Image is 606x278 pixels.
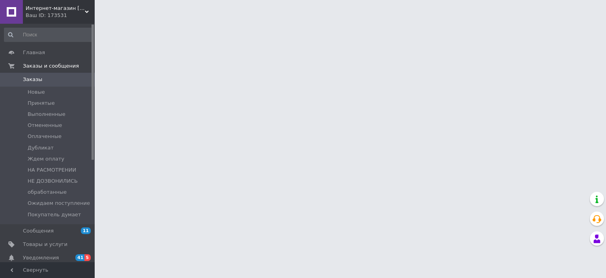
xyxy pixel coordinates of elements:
[28,100,55,107] span: Принятые
[28,133,62,140] span: Оплаченные
[26,5,85,12] span: Интернет-магазин Сан-Трейд. Доставка по Украине!
[23,254,59,261] span: Уведомления
[28,189,67,196] span: обработанные
[23,76,42,83] span: Заказы
[26,12,95,19] div: Ваш ID: 173531
[28,122,62,129] span: Отмененные
[28,111,65,118] span: Выполненные
[84,254,91,261] span: 5
[28,200,90,207] span: Ожидаем поступление
[23,227,54,235] span: Сообщения
[28,155,64,163] span: Ждем оплату
[23,241,67,248] span: Товары и услуги
[28,89,45,96] span: Новые
[81,227,91,234] span: 11
[4,28,93,42] input: Поиск
[28,178,78,185] span: НЕ ДОЗВОНИЛИСЬ
[28,144,54,151] span: Дубликат
[28,211,81,218] span: Покупатель думает
[28,166,76,174] span: НА РАСМОТРЕНИИ
[23,49,45,56] span: Главная
[75,254,84,261] span: 41
[23,62,79,70] span: Заказы и сообщения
